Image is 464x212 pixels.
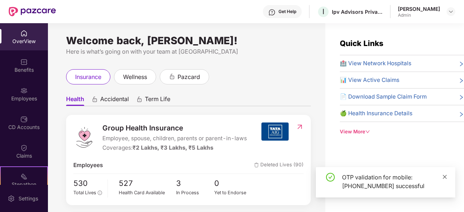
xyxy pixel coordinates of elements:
[20,116,28,123] img: svg+xml;base64,PHN2ZyBpZD0iQ0RfQWNjb3VudHMiIGRhdGEtbmFtZT0iQ0QgQWNjb3VudHMiIHhtbG5zPSJodHRwOi8vd3...
[73,190,96,195] span: Total Lives
[214,178,253,190] span: 0
[448,9,454,14] img: svg+xml;base64,PHN2ZyBpZD0iRHJvcGRvd24tMzJ4MzIiIHhtbG5zPSJodHRwOi8vd3d3LnczLm9yZy8yMDAwL3N2ZyIgd2...
[169,73,175,80] div: animation
[178,72,200,82] span: pazcard
[119,189,176,196] div: Health Card Available
[340,128,464,136] div: View More
[16,195,40,202] div: Settings
[459,77,464,84] span: right
[66,95,84,106] span: Health
[296,123,304,130] img: RedirectIcon
[20,87,28,94] img: svg+xml;base64,PHN2ZyBpZD0iRW1wbG95ZWVzIiB4bWxucz0iaHR0cDovL3d3dy53My5vcmcvMjAwMC9zdmciIHdpZHRoPS...
[340,92,427,101] span: 📄 Download Sample Claim Form
[73,161,103,170] span: Employees
[20,173,28,180] img: svg+xml;base64,PHN2ZyB4bWxucz0iaHR0cDovL3d3dy53My5vcmcvMjAwMC9zdmciIHdpZHRoPSIyMSIgaGVpZ2h0PSIyMC...
[268,9,276,16] img: svg+xml;base64,PHN2ZyBpZD0iSGVscC0zMngzMiIgeG1sbnM9Imh0dHA6Ly93d3cudzMub3JnLzIwMDAvc3ZnIiB3aWR0aD...
[322,7,324,16] span: I
[66,47,311,56] div: Here is what’s going on with your team at [GEOGRAPHIC_DATA]
[176,189,215,196] div: In Process
[102,134,247,143] span: Employee, spouse, children, parents or parent-in-laws
[119,178,176,190] span: 527
[73,178,102,190] span: 530
[102,144,247,152] div: Coverages:
[254,163,259,167] img: deleteIcon
[261,122,289,141] img: insurerIcon
[1,181,47,188] div: Stepathon
[340,39,383,48] span: Quick Links
[20,30,28,37] img: svg+xml;base64,PHN2ZyBpZD0iSG9tZSIgeG1sbnM9Imh0dHA6Ly93d3cudzMub3JnLzIwMDAvc3ZnIiB3aWR0aD0iMjAiIG...
[100,95,129,106] span: Accidental
[8,195,15,202] img: svg+xml;base64,PHN2ZyBpZD0iU2V0dGluZy0yMHgyMCIgeG1sbnM9Imh0dHA6Ly93d3cudzMub3JnLzIwMDAvc3ZnIiB3aW...
[342,173,447,190] div: OTP validation for mobile: [PHONE_NUMBER] successful
[20,58,28,66] img: svg+xml;base64,PHN2ZyBpZD0iQmVuZWZpdHMiIHhtbG5zPSJodHRwOi8vd3d3LnczLm9yZy8yMDAwL3N2ZyIgd2lkdGg9Ij...
[102,122,247,133] span: Group Health Insurance
[9,7,56,16] img: New Pazcare Logo
[214,189,253,196] div: Yet to Endorse
[133,144,213,151] span: ₹2 Lakhs, ₹3 Lakhs, ₹5 Lakhs
[254,161,304,170] span: Deleted Lives (90)
[91,96,98,103] div: animation
[136,96,143,103] div: animation
[340,76,399,84] span: 📊 View Active Claims
[459,111,464,118] span: right
[340,109,412,118] span: 🍏 Health Insurance Details
[278,9,296,14] div: Get Help
[459,94,464,101] span: right
[326,173,335,182] span: check-circle
[98,191,102,195] span: info-circle
[332,8,383,15] div: Ipv Advisors Private Limited
[398,5,440,12] div: [PERSON_NAME]
[176,178,215,190] span: 3
[459,61,464,68] span: right
[20,144,28,151] img: svg+xml;base64,PHN2ZyBpZD0iQ2xhaW0iIHhtbG5zPSJodHRwOi8vd3d3LnczLm9yZy8yMDAwL3N2ZyIgd2lkdGg9IjIwIi...
[66,38,311,43] div: Welcome back, [PERSON_NAME]!
[73,126,95,148] img: logo
[442,174,447,179] span: close
[340,59,411,68] span: 🏥 View Network Hospitals
[123,72,147,82] span: wellness
[145,95,170,106] span: Term Life
[398,12,440,18] div: Admin
[365,129,370,134] span: down
[75,72,101,82] span: insurance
